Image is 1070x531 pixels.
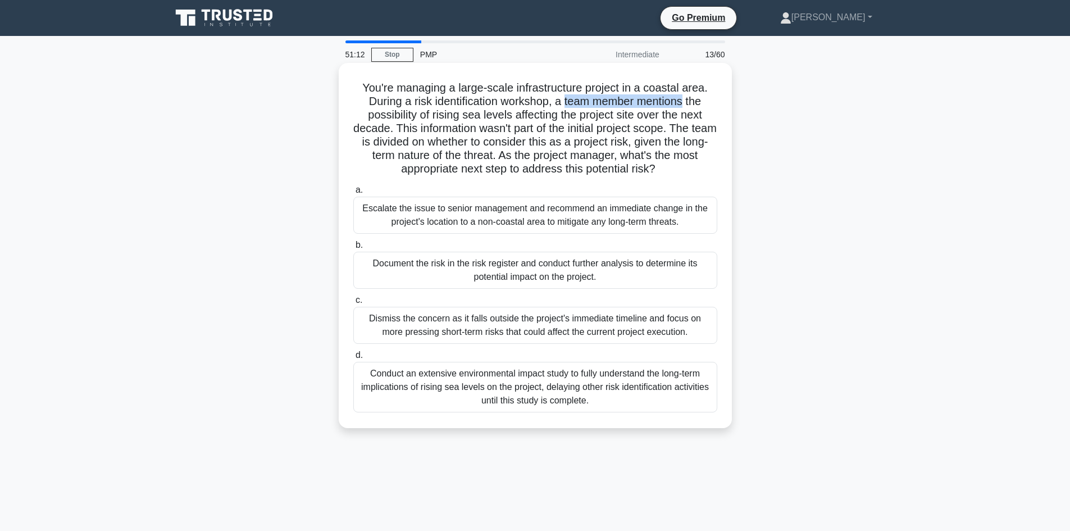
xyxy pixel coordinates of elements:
[371,48,413,62] a: Stop
[353,197,717,234] div: Escalate the issue to senior management and recommend an immediate change in the project's locati...
[353,252,717,289] div: Document the risk in the risk register and conduct further analysis to determine its potential im...
[356,350,363,360] span: d.
[665,11,732,25] a: Go Premium
[753,6,899,29] a: [PERSON_NAME]
[413,43,568,66] div: PMP
[568,43,666,66] div: Intermediate
[356,240,363,249] span: b.
[666,43,732,66] div: 13/60
[353,362,717,412] div: Conduct an extensive environmental impact study to fully understand the long-term implications of...
[356,295,362,305] span: c.
[356,185,363,194] span: a.
[339,43,371,66] div: 51:12
[353,307,717,344] div: Dismiss the concern as it falls outside the project's immediate timeline and focus on more pressi...
[352,81,718,176] h5: You're managing a large-scale infrastructure project in a coastal area. During a risk identificat...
